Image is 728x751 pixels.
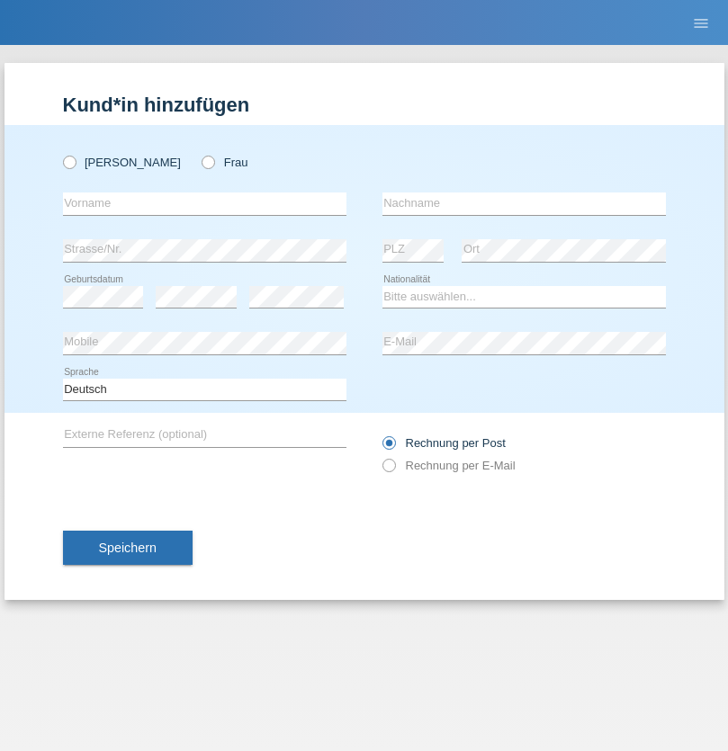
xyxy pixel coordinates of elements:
input: Rechnung per Post [382,436,394,459]
label: Frau [202,156,247,169]
button: Speichern [63,531,193,565]
span: Speichern [99,541,157,555]
input: Frau [202,156,213,167]
label: [PERSON_NAME] [63,156,181,169]
a: menu [683,17,719,28]
label: Rechnung per Post [382,436,506,450]
input: [PERSON_NAME] [63,156,75,167]
h1: Kund*in hinzufügen [63,94,666,116]
input: Rechnung per E-Mail [382,459,394,481]
i: menu [692,14,710,32]
label: Rechnung per E-Mail [382,459,516,472]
